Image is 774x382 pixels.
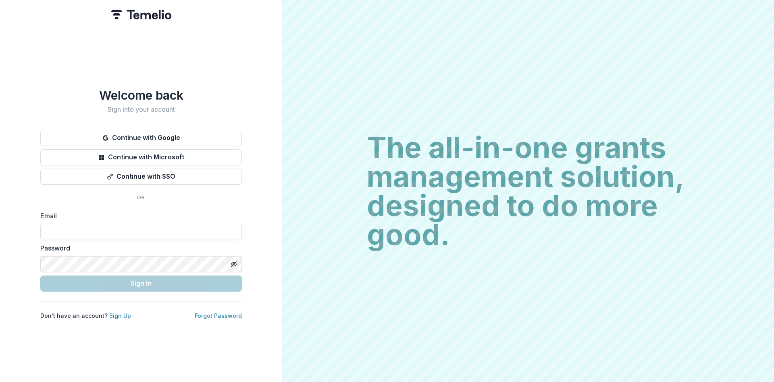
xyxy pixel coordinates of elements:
[40,149,242,165] button: Continue with Microsoft
[40,130,242,146] button: Continue with Google
[40,169,242,185] button: Continue with SSO
[40,311,131,320] p: Don't have an account?
[40,88,242,102] h1: Welcome back
[111,10,171,19] img: Temelio
[109,312,131,319] a: Sign Up
[40,243,237,253] label: Password
[227,258,240,271] button: Toggle password visibility
[40,211,237,221] label: Email
[195,312,242,319] a: Forgot Password
[40,106,242,113] h2: Sign into your account
[40,276,242,292] button: Sign In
